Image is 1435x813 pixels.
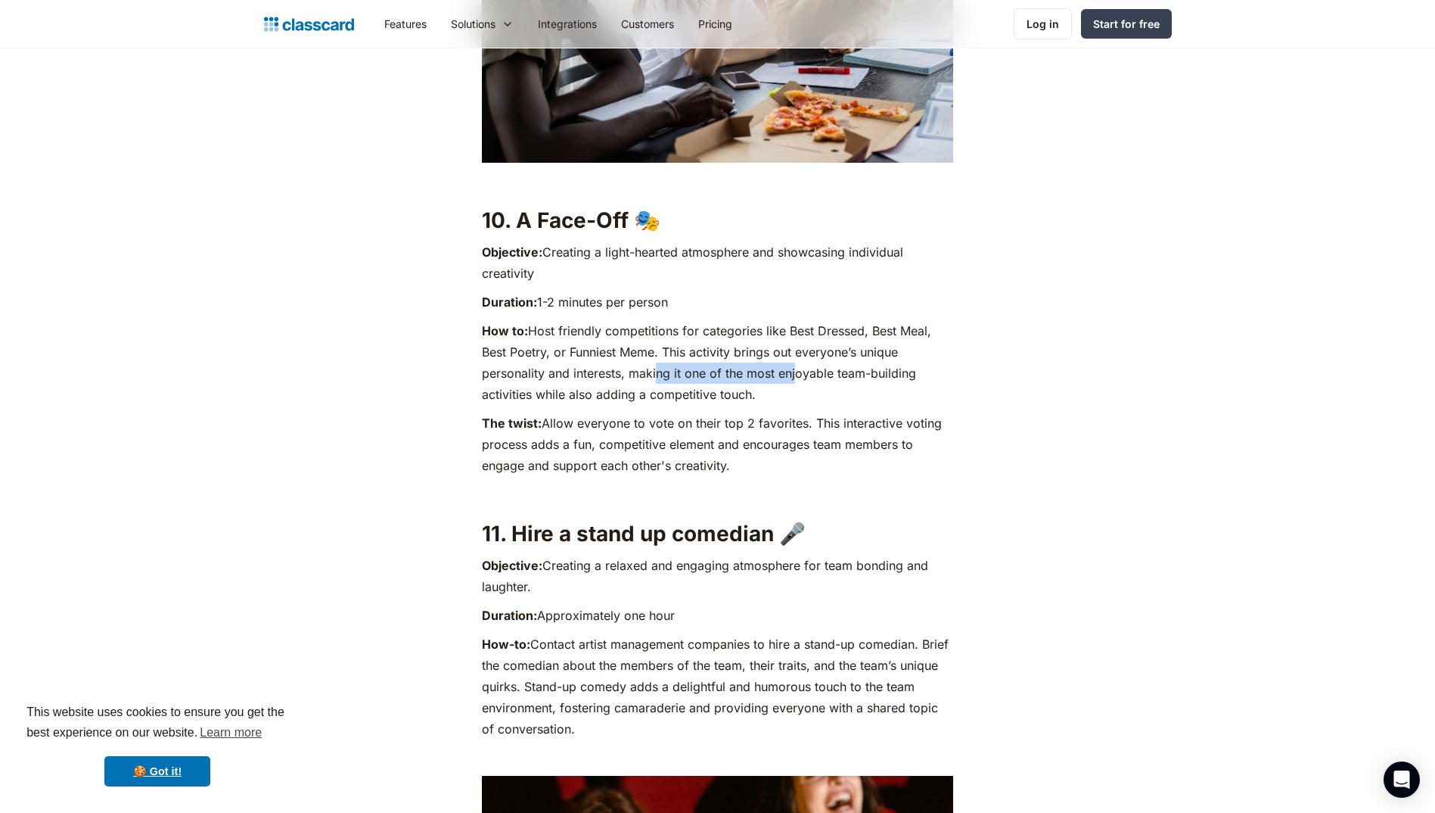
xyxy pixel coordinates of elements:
[482,747,953,768] p: ‍
[264,14,354,35] a: home
[1081,9,1172,39] a: Start for free
[686,7,744,41] a: Pricing
[482,413,953,476] p: Allow everyone to vote on their top 2 favorites. This interactive voting process adds a fun, comp...
[482,555,953,597] p: Creating a relaxed and engaging atmosphere for team bonding and laughter.
[26,703,288,744] span: This website uses cookies to ensure you get the best experience on our website.
[482,605,953,626] p: Approximately one hour
[482,294,537,310] strong: Duration:
[482,291,953,313] p: 1-2 minutes per person
[1093,16,1160,32] div: Start for free
[104,756,210,787] a: dismiss cookie message
[482,608,537,623] strong: Duration:
[1027,16,1059,32] div: Log in
[482,245,542,260] strong: Objective:
[482,320,953,405] p: Host friendly competitions for categories like Best Dressed, Best Meal, Best Poetry, or Funniest ...
[609,7,686,41] a: Customers
[197,721,264,744] a: learn more about cookies
[372,7,439,41] a: Features
[482,634,953,740] p: Contact artist management companies to hire a stand-up comedian. Brief the comedian about the mem...
[482,207,660,233] strong: 10. A Face-Off 🎭
[1384,762,1420,798] div: Open Intercom Messenger
[482,484,953,505] p: ‍
[451,16,495,32] div: Solutions
[12,689,303,801] div: cookieconsent
[482,521,806,547] strong: 11. Hire a stand up comedian 🎤
[482,323,528,338] strong: How to:
[482,558,542,573] strong: Objective:
[482,241,953,284] p: Creating a light-hearted atmosphere and showcasing individual creativity
[482,416,542,431] strong: The twist:
[439,7,526,41] div: Solutions
[482,637,530,652] strong: How-to:
[482,170,953,192] p: ‍
[526,7,609,41] a: Integrations
[1014,8,1072,39] a: Log in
